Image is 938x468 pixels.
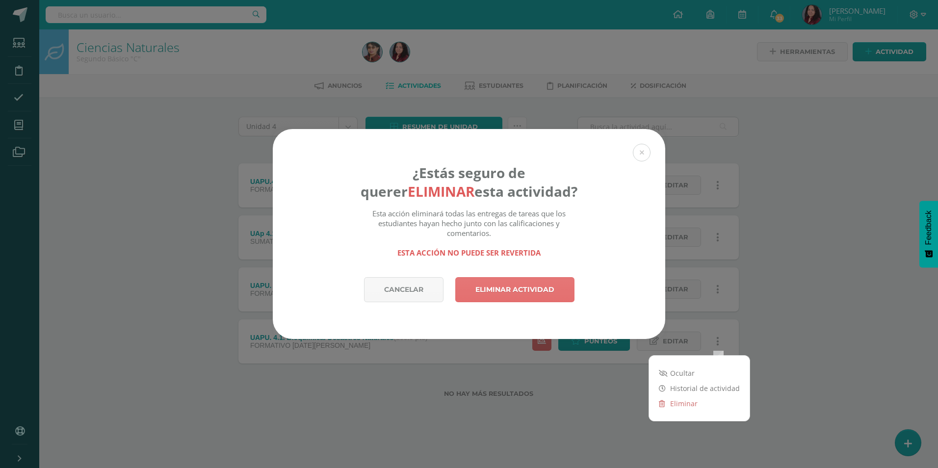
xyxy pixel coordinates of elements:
[649,396,750,411] a: Eliminar
[649,365,750,381] a: Ocultar
[361,163,578,201] h4: ¿Estás seguro de querer esta actividad?
[455,277,574,302] a: Eliminar actividad
[361,208,578,258] div: Esta acción eliminará todas las entregas de tareas que los estudiantes hayan hecho junto con las ...
[397,248,541,258] strong: Esta acción no puede ser revertida
[364,277,443,302] a: Cancelar
[649,381,750,396] a: Historial de actividad
[919,201,938,267] button: Feedback - Mostrar encuesta
[924,210,933,245] span: Feedback
[408,182,474,201] strong: eliminar
[633,144,651,161] button: Close (Esc)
